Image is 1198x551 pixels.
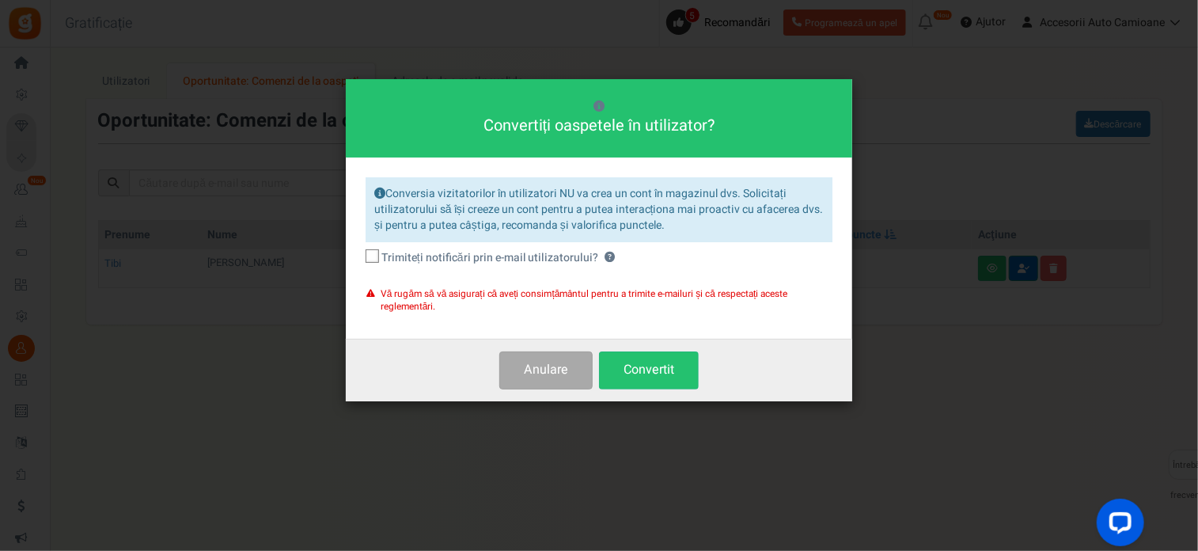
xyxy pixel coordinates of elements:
[381,287,787,314] font: Vă rugăm să vă asigurați că aveți consimțământul pentru a trimite e-mailuri și că respectați aces...
[599,351,699,389] button: Convertit
[499,351,593,389] button: Anulare
[605,253,616,263] span: Gratisfaction va trimite utilizatorului e-mailuri de bun venit, recomandări și alte tipuri de e-m...
[624,360,674,379] font: Convertit
[483,114,715,137] font: Convertiți oaspetele în utilizator?
[381,249,599,266] font: Trimiteți notificări prin e-mail utilizatorului?
[374,185,824,234] font: Conversia vizitatorilor în utilizatori NU va crea un cont în magazinul dvs. Solicitați utilizator...
[524,360,568,379] font: Anulare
